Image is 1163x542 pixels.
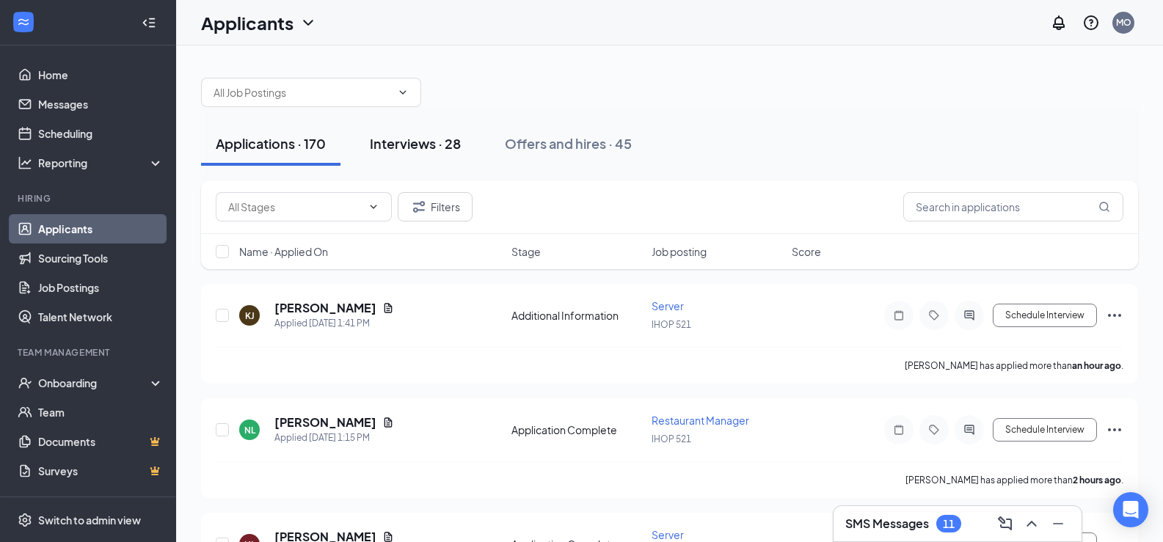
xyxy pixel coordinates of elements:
[38,60,164,89] a: Home
[652,433,691,444] span: IHOP 521
[382,417,394,428] svg: Document
[1072,360,1121,371] b: an hour ago
[244,424,255,436] div: NL
[38,376,151,390] div: Onboarding
[214,84,391,100] input: All Job Postings
[239,244,328,259] span: Name · Applied On
[1098,201,1110,213] svg: MagnifyingGlass
[397,87,409,98] svg: ChevronDown
[1106,421,1123,439] svg: Ellipses
[1050,14,1068,32] svg: Notifications
[511,244,541,259] span: Stage
[652,299,684,312] span: Server
[652,244,707,259] span: Job posting
[18,346,161,359] div: Team Management
[410,198,428,216] svg: Filter
[505,134,632,153] div: Offers and hires · 45
[18,155,32,170] svg: Analysis
[1106,307,1123,324] svg: Ellipses
[511,422,643,437] div: Application Complete
[960,424,978,436] svg: ActiveChat
[38,214,164,243] a: Applicants
[274,300,376,316] h5: [PERSON_NAME]
[38,89,164,119] a: Messages
[652,528,684,541] span: Server
[905,474,1123,486] p: [PERSON_NAME] has applied more than .
[38,302,164,332] a: Talent Network
[1046,512,1070,535] button: Minimize
[890,310,908,321] svg: Note
[245,310,255,322] div: KJ
[299,14,317,32] svg: ChevronDown
[201,10,294,35] h1: Applicants
[652,414,749,427] span: Restaurant Manager
[925,310,943,321] svg: Tag
[993,304,1097,327] button: Schedule Interview
[903,192,1123,221] input: Search in applications
[38,427,164,456] a: DocumentsCrown
[228,199,362,215] input: All Stages
[1049,515,1067,532] svg: Minimize
[960,310,978,321] svg: ActiveChat
[1073,475,1121,486] b: 2 hours ago
[368,201,379,213] svg: ChevronDown
[1023,515,1040,532] svg: ChevronUp
[142,15,156,30] svg: Collapse
[216,134,326,153] div: Applications · 170
[38,273,164,302] a: Job Postings
[18,513,32,527] svg: Settings
[16,15,31,29] svg: WorkstreamLogo
[996,515,1014,532] svg: ComposeMessage
[1082,14,1100,32] svg: QuestionInfo
[274,414,376,431] h5: [PERSON_NAME]
[38,456,164,486] a: SurveysCrown
[905,359,1123,372] p: [PERSON_NAME] has applied more than .
[1113,492,1148,527] div: Open Intercom Messenger
[274,431,394,445] div: Applied [DATE] 1:15 PM
[382,302,394,314] svg: Document
[370,134,461,153] div: Interviews · 28
[845,516,929,532] h3: SMS Messages
[38,119,164,148] a: Scheduling
[38,398,164,427] a: Team
[994,512,1017,535] button: ComposeMessage
[398,192,473,221] button: Filter Filters
[274,316,394,331] div: Applied [DATE] 1:41 PM
[993,418,1097,442] button: Schedule Interview
[38,155,164,170] div: Reporting
[652,319,691,330] span: IHOP 521
[18,192,161,205] div: Hiring
[1116,16,1131,29] div: MO
[38,243,164,273] a: Sourcing Tools
[792,244,821,259] span: Score
[890,424,908,436] svg: Note
[511,308,643,323] div: Additional Information
[925,424,943,436] svg: Tag
[38,513,141,527] div: Switch to admin view
[943,518,955,530] div: 11
[18,376,32,390] svg: UserCheck
[1020,512,1043,535] button: ChevronUp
